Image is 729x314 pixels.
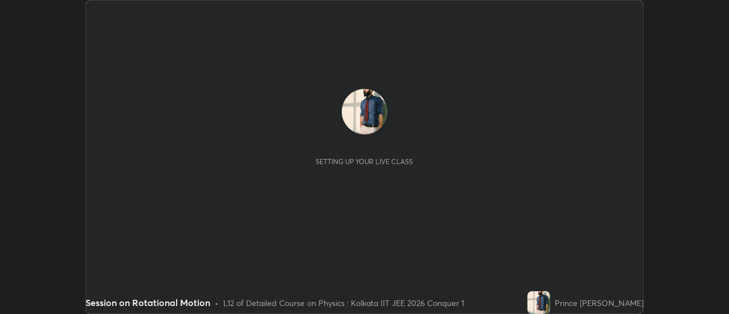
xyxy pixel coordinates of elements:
[527,291,550,314] img: 96122d21c5e7463d91715a36403f4a25.jpg
[342,89,387,134] img: 96122d21c5e7463d91715a36403f4a25.jpg
[215,297,219,309] div: •
[85,296,210,309] div: Session on Rotational Motion
[223,297,464,309] div: L12 of Detailed Course on Physics : Kolkata IIT JEE 2026 Conquer 1
[316,157,413,166] div: Setting up your live class
[555,297,644,309] div: Prince [PERSON_NAME]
